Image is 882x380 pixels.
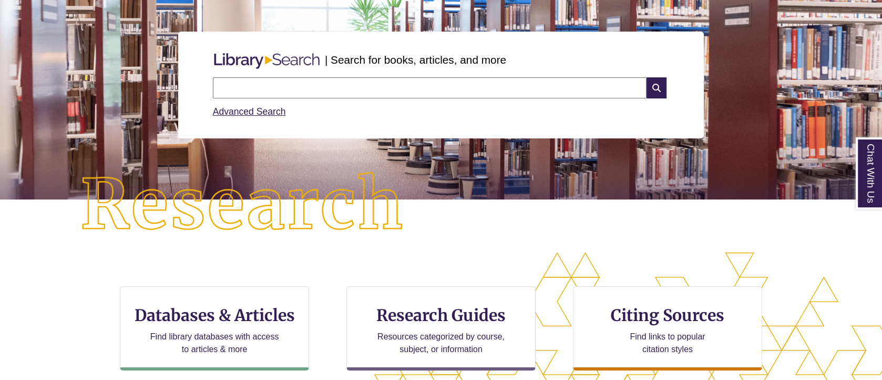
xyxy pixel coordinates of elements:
[373,331,510,356] p: Resources categorized by course, subject, or information
[129,305,300,325] h3: Databases & Articles
[346,286,536,371] a: Research Guides Resources categorized by course, subject, or information
[44,136,441,274] img: Research
[573,286,762,371] a: Citing Sources Find links to popular citation styles
[209,49,325,73] img: Libary Search
[325,52,506,68] p: | Search for books, articles, and more
[213,106,286,117] a: Advanced Search
[120,286,309,371] a: Databases & Articles Find library databases with access to articles & more
[616,331,719,356] p: Find links to popular citation styles
[647,77,666,98] i: Search
[146,331,283,356] p: Find library databases with access to articles & more
[355,305,527,325] h3: Research Guides
[603,305,732,325] h3: Citing Sources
